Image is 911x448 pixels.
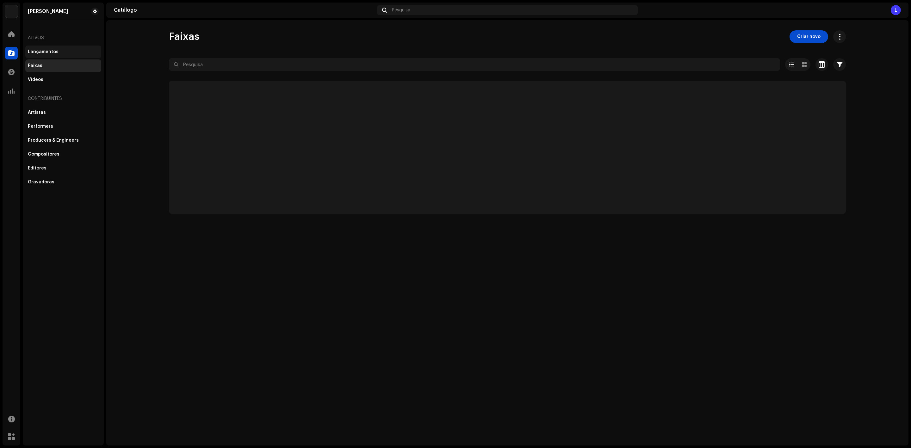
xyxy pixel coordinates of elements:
div: Gravadoras [28,180,54,185]
re-a-nav-header: Ativos [25,30,101,46]
re-m-nav-item: Lançamentos [25,46,101,58]
div: Artistas [28,110,46,115]
re-a-nav-header: Contribuintes [25,91,101,106]
re-m-nav-item: Faixas [25,59,101,72]
div: L [891,5,901,15]
input: Pesquisa [169,58,780,71]
div: Editores [28,166,46,171]
div: Lançamentos [28,49,59,54]
span: Criar novo [797,30,821,43]
img: 1710b61e-6121-4e79-a126-bcb8d8a2a180 [5,5,18,18]
div: Luiz Fernando Boneventi [28,9,68,14]
re-m-nav-item: Gravadoras [25,176,101,188]
div: Performers [28,124,53,129]
re-m-nav-item: Artistas [25,106,101,119]
div: Catálogo [114,8,375,13]
re-m-nav-item: Compositores [25,148,101,161]
div: Compositores [28,152,59,157]
div: Faixas [28,63,42,68]
span: Faixas [169,30,199,43]
button: Criar novo [790,30,828,43]
div: Producers & Engineers [28,138,79,143]
re-m-nav-item: Performers [25,120,101,133]
re-m-nav-item: Vídeos [25,73,101,86]
re-m-nav-item: Editores [25,162,101,175]
span: Pesquisa [392,8,410,13]
re-m-nav-item: Producers & Engineers [25,134,101,147]
div: Vídeos [28,77,43,82]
